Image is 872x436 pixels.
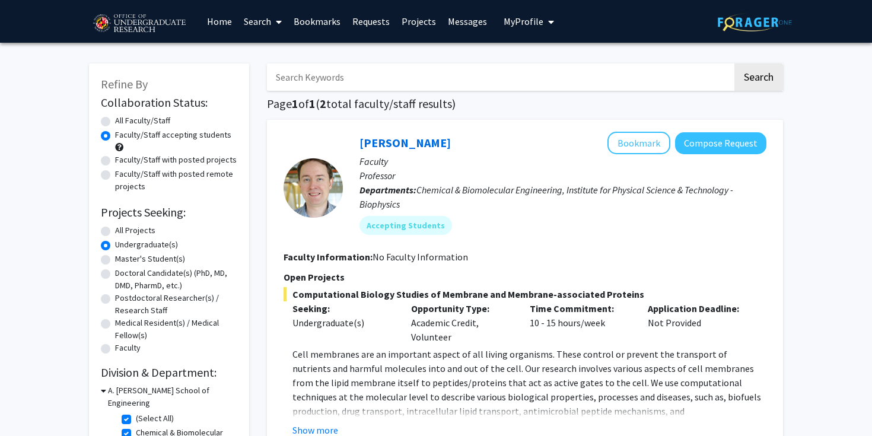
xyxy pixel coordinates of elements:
img: ForagerOne Logo [718,13,792,31]
div: Undergraduate(s) [292,316,393,330]
label: Faculty/Staff with posted remote projects [115,168,237,193]
span: 2 [320,96,326,111]
h2: Collaboration Status: [101,96,237,110]
a: Projects [396,1,442,42]
label: Postdoctoral Researcher(s) / Research Staff [115,292,237,317]
b: Faculty Information: [284,251,373,263]
a: Home [201,1,238,42]
p: Professor [359,168,766,183]
span: Computational Biology Studies of Membrane and Membrane-associated Proteins [284,287,766,301]
button: Search [734,63,783,91]
div: Academic Credit, Volunteer [402,301,521,344]
label: All Projects [115,224,155,237]
p: Open Projects [284,270,766,284]
span: No Faculty Information [373,251,468,263]
button: Add Jeffery Klauda to Bookmarks [607,132,670,154]
div: 10 - 15 hours/week [521,301,639,344]
mat-chip: Accepting Students [359,216,452,235]
h2: Projects Seeking: [101,205,237,219]
label: Faculty/Staff accepting students [115,129,231,141]
iframe: Chat [9,383,50,427]
label: Master's Student(s) [115,253,185,265]
label: (Select All) [136,412,174,425]
a: Search [238,1,288,42]
label: Faculty [115,342,141,354]
h1: Page of ( total faculty/staff results) [267,97,783,111]
label: Undergraduate(s) [115,238,178,251]
span: My Profile [504,15,543,27]
input: Search Keywords [267,63,733,91]
p: Seeking: [292,301,393,316]
span: Chemical & Biomolecular Engineering, Institute for Physical Science & Technology - Biophysics [359,184,733,210]
h3: A. [PERSON_NAME] School of Engineering [108,384,237,409]
label: Doctoral Candidate(s) (PhD, MD, DMD, PharmD, etc.) [115,267,237,292]
h2: Division & Department: [101,365,237,380]
span: 1 [292,96,298,111]
label: Medical Resident(s) / Medical Fellow(s) [115,317,237,342]
div: Not Provided [639,301,758,344]
span: 1 [309,96,316,111]
b: Departments: [359,184,416,196]
p: Application Deadline: [648,301,749,316]
button: Compose Request to Jeffery Klauda [675,132,766,154]
a: [PERSON_NAME] [359,135,451,150]
img: University of Maryland Logo [89,9,189,39]
span: Refine By [101,77,148,91]
p: Time Commitment: [530,301,631,316]
a: Messages [442,1,493,42]
a: Requests [346,1,396,42]
p: Opportunity Type: [411,301,512,316]
label: All Faculty/Staff [115,114,170,127]
a: Bookmarks [288,1,346,42]
label: Faculty/Staff with posted projects [115,154,237,166]
p: Faculty [359,154,766,168]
